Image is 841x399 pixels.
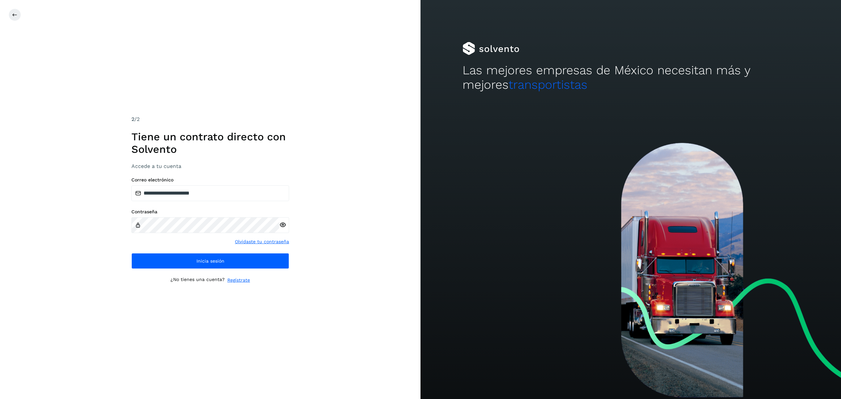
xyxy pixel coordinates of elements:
a: Regístrate [227,277,250,284]
span: Inicia sesión [196,259,224,263]
span: transportistas [509,78,587,92]
h3: Accede a tu cuenta [131,163,289,169]
label: Contraseña [131,209,289,215]
label: Correo electrónico [131,177,289,183]
h1: Tiene un contrato directo con Solvento [131,130,289,156]
div: /2 [131,115,289,123]
button: Inicia sesión [131,253,289,269]
h2: Las mejores empresas de México necesitan más y mejores [463,63,799,92]
span: 2 [131,116,134,122]
p: ¿No tienes una cuenta? [170,277,225,284]
a: Olvidaste tu contraseña [235,238,289,245]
